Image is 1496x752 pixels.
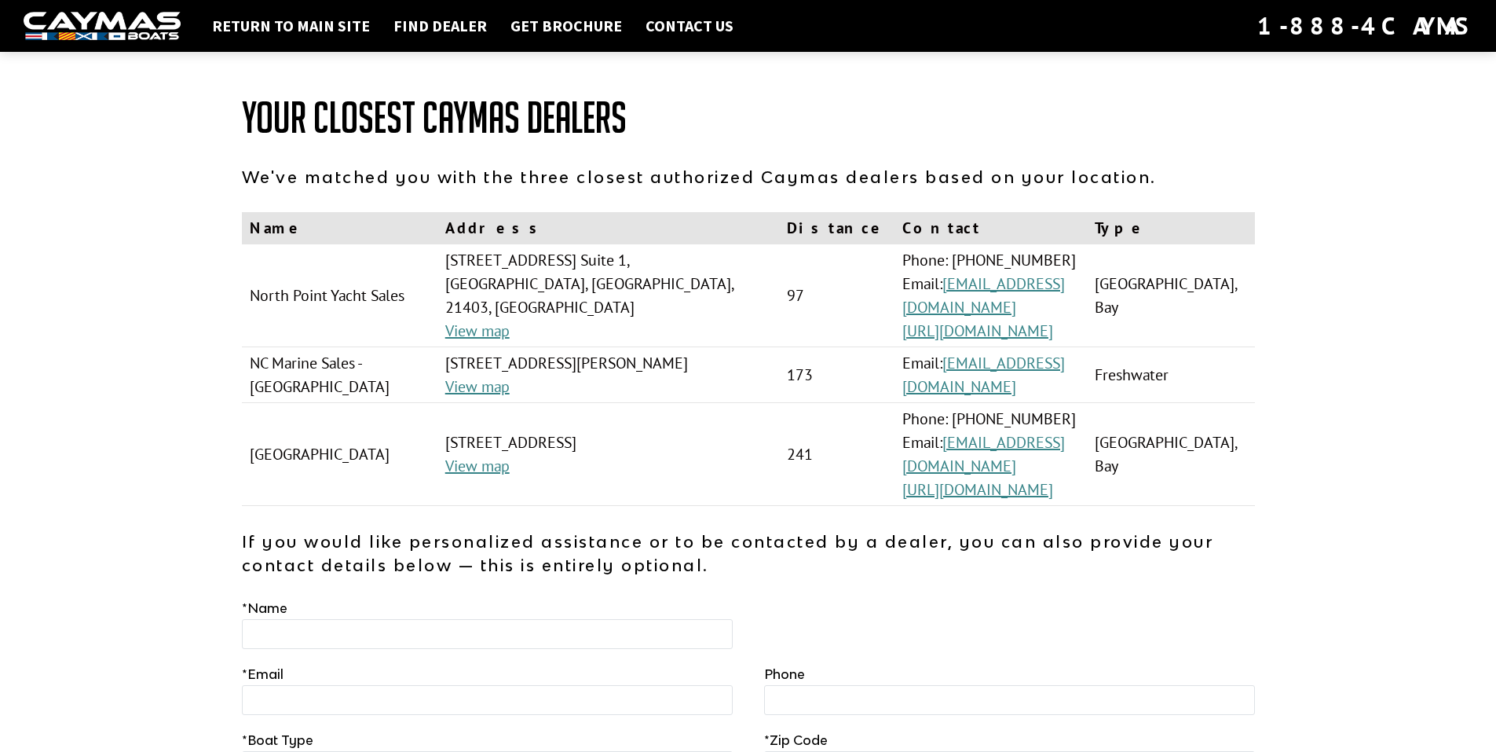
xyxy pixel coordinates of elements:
[779,347,894,403] td: 173
[1087,244,1254,347] td: [GEOGRAPHIC_DATA], Bay
[445,321,510,341] a: View map
[638,16,741,36] a: Contact Us
[902,432,1065,476] a: [EMAIL_ADDRESS][DOMAIN_NAME]
[437,212,779,244] th: Address
[1087,347,1254,403] td: Freshwater
[445,376,510,397] a: View map
[242,347,437,403] td: NC Marine Sales - [GEOGRAPHIC_DATA]
[204,16,378,36] a: Return to main site
[1087,212,1254,244] th: Type
[242,731,313,750] label: Boat Type
[779,212,894,244] th: Distance
[437,347,779,403] td: [STREET_ADDRESS][PERSON_NAME]
[902,273,1065,317] a: [EMAIL_ADDRESS][DOMAIN_NAME]
[386,16,495,36] a: Find Dealer
[242,165,1255,189] p: We've matched you with the three closest authorized Caymas dealers based on your location.
[894,403,1088,506] td: Phone: [PHONE_NUMBER] Email:
[894,212,1088,244] th: Contact
[437,244,779,347] td: [STREET_ADDRESS] Suite 1, [GEOGRAPHIC_DATA], [GEOGRAPHIC_DATA], 21403, [GEOGRAPHIC_DATA]
[779,403,894,506] td: 241
[445,456,510,476] a: View map
[764,665,805,684] label: Phone
[437,403,779,506] td: [STREET_ADDRESS]
[894,347,1088,403] td: Email:
[24,12,181,41] img: white-logo-c9c8dbefe5ff5ceceb0f0178aa75bf4bb51f6bca0971e226c86eb53dfe498488.png
[902,479,1053,500] a: [URL][DOMAIN_NAME]
[242,94,1255,141] h1: Your Closest Caymas Dealers
[894,244,1088,347] td: Phone: [PHONE_NUMBER] Email:
[764,731,828,750] label: Zip Code
[242,212,437,244] th: Name
[242,665,283,684] label: Email
[779,244,894,347] td: 97
[242,244,437,347] td: North Point Yacht Sales
[242,403,437,506] td: [GEOGRAPHIC_DATA]
[1087,403,1254,506] td: [GEOGRAPHIC_DATA], Bay
[902,353,1065,397] a: [EMAIL_ADDRESS][DOMAIN_NAME]
[902,321,1053,341] a: [URL][DOMAIN_NAME]
[503,16,630,36] a: Get Brochure
[242,530,1255,577] p: If you would like personalized assistance or to be contacted by a dealer, you can also provide yo...
[242,599,287,618] label: Name
[1257,9,1472,43] div: 1-888-4CAYMAS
